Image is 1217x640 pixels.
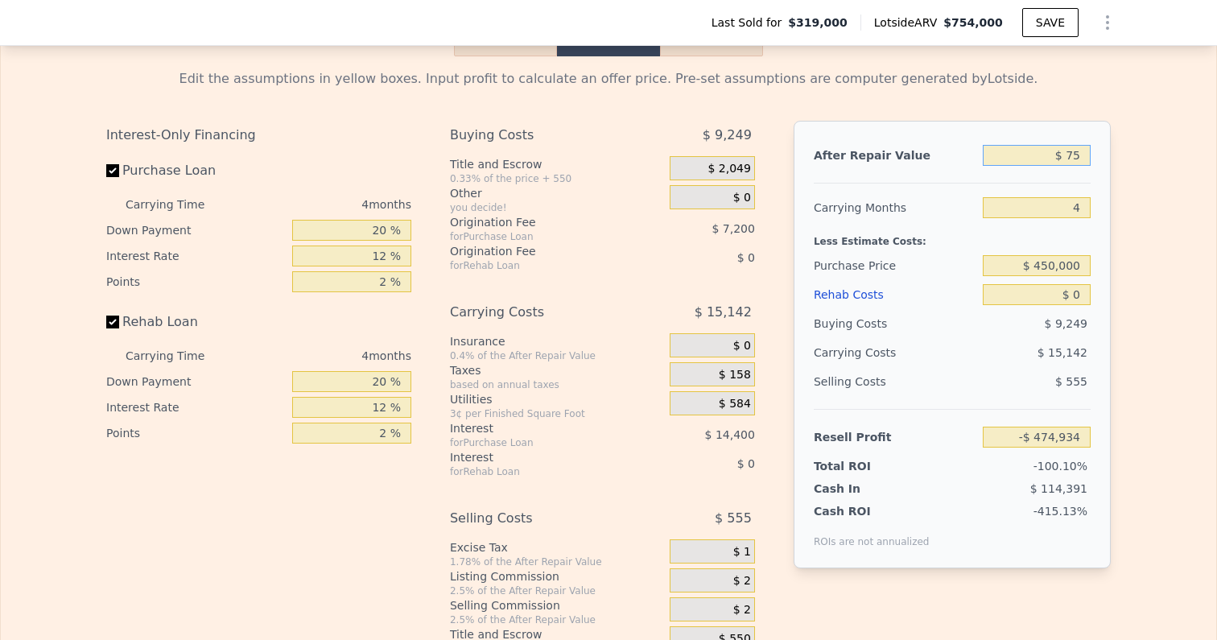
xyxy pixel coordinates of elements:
div: Carrying Costs [814,338,914,367]
div: Title and Escrow [450,156,663,172]
div: Interest Rate [106,394,286,420]
span: $ 1 [733,545,751,559]
span: $ 15,142 [1038,346,1087,359]
span: $ 2,049 [708,162,750,176]
div: Cash ROI [814,503,930,519]
div: Interest-Only Financing [106,121,411,150]
span: $ 0 [733,339,751,353]
div: Down Payment [106,369,286,394]
div: Selling Costs [814,367,976,396]
div: 2.5% of the After Repair Value [450,613,663,626]
label: Purchase Loan [106,156,286,185]
div: Other [450,185,663,201]
span: $ 7,200 [712,222,754,235]
div: Resell Profit [814,423,976,452]
div: Points [106,269,286,295]
div: 0.33% of the price + 550 [450,172,663,185]
div: Rehab Costs [814,280,976,309]
div: ROIs are not annualized [814,519,930,548]
span: $ 158 [719,368,751,382]
span: Last Sold for [712,14,789,31]
span: $ 14,400 [705,428,755,441]
div: Buying Costs [814,309,976,338]
div: Taxes [450,362,663,378]
label: Rehab Loan [106,308,286,337]
div: Interest [450,449,629,465]
div: Carrying Costs [450,298,629,327]
div: Points [106,420,286,446]
span: $ 584 [719,397,751,411]
span: $ 2 [733,574,751,588]
div: Total ROI [814,458,914,474]
div: for Purchase Loan [450,436,629,449]
div: Down Payment [106,217,286,243]
div: 4 months [237,192,411,217]
span: $ 0 [733,191,751,205]
button: SAVE [1022,8,1079,37]
div: Excise Tax [450,539,663,555]
div: you decide! [450,201,663,214]
div: for Rehab Loan [450,465,629,478]
span: $ 555 [1055,375,1087,388]
span: $ 0 [737,251,755,264]
span: $ 2 [733,603,751,617]
span: $ 555 [715,504,752,533]
div: 1.78% of the After Repair Value [450,555,663,568]
div: Selling Commission [450,597,663,613]
div: Cash In [814,481,914,497]
input: Rehab Loan [106,316,119,328]
div: Interest [450,420,629,436]
div: Origination Fee [450,243,629,259]
span: Lotside ARV [874,14,943,31]
div: 4 months [237,343,411,369]
div: for Rehab Loan [450,259,629,272]
span: -415.13% [1033,505,1087,518]
div: Carrying Months [814,193,976,222]
span: $ 114,391 [1030,482,1087,495]
div: Listing Commission [450,568,663,584]
span: $ 0 [737,457,755,470]
div: Insurance [450,333,663,349]
div: Purchase Price [814,251,976,280]
div: Carrying Time [126,192,230,217]
span: $ 15,142 [695,298,752,327]
div: Less Estimate Costs: [814,222,1091,251]
div: for Purchase Loan [450,230,629,243]
span: $ 9,249 [1045,317,1087,330]
div: After Repair Value [814,141,976,170]
div: based on annual taxes [450,378,663,391]
span: $ 9,249 [703,121,752,150]
input: Purchase Loan [106,164,119,177]
span: $754,000 [943,16,1003,29]
div: Buying Costs [450,121,629,150]
div: Carrying Time [126,343,230,369]
button: Show Options [1091,6,1124,39]
div: Edit the assumptions in yellow boxes. Input profit to calculate an offer price. Pre-set assumptio... [106,69,1111,89]
div: 0.4% of the After Repair Value [450,349,663,362]
div: 2.5% of the After Repair Value [450,584,663,597]
div: 3¢ per Finished Square Foot [450,407,663,420]
div: Selling Costs [450,504,629,533]
span: -100.10% [1033,460,1087,473]
div: Origination Fee [450,214,629,230]
div: Utilities [450,391,663,407]
div: Interest Rate [106,243,286,269]
span: $319,000 [788,14,848,31]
